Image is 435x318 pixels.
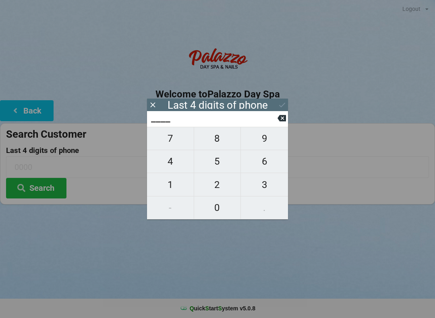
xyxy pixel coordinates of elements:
span: 4 [147,153,194,170]
span: 2 [194,176,241,193]
button: 9 [241,127,288,150]
button: 0 [194,196,241,219]
div: Last 4 digits of phone [168,101,268,109]
button: 7 [147,127,194,150]
button: 3 [241,173,288,196]
span: 6 [241,153,288,170]
span: 8 [194,130,241,147]
span: 5 [194,153,241,170]
button: 1 [147,173,194,196]
span: 1 [147,176,194,193]
button: 5 [194,150,241,173]
button: 2 [194,173,241,196]
span: 9 [241,130,288,147]
span: 3 [241,176,288,193]
span: 7 [147,130,194,147]
button: 4 [147,150,194,173]
span: 0 [194,199,241,216]
button: 8 [194,127,241,150]
button: 6 [241,150,288,173]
